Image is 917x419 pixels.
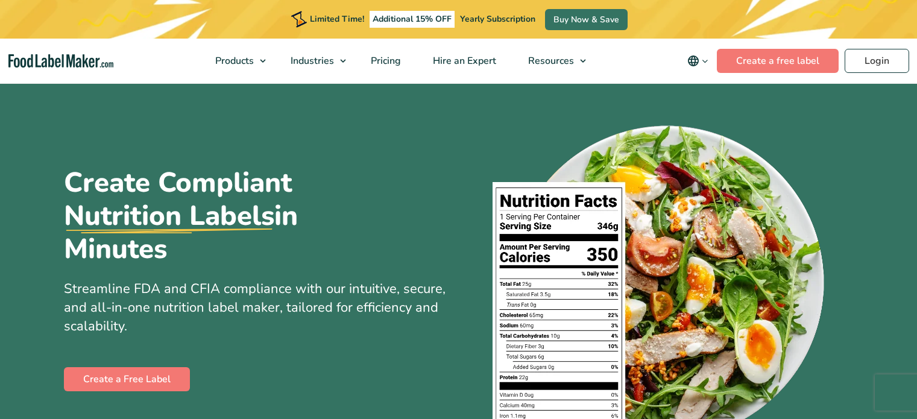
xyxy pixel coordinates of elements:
[355,39,414,83] a: Pricing
[429,54,497,68] span: Hire an Expert
[287,54,335,68] span: Industries
[525,54,575,68] span: Resources
[370,11,455,28] span: Additional 15% OFF
[212,54,255,68] span: Products
[64,367,190,391] a: Create a Free Label
[845,49,909,73] a: Login
[64,280,446,335] span: Streamline FDA and CFIA compliance with our intuitive, secure, and all-in-one nutrition label mak...
[310,13,364,25] span: Limited Time!
[460,13,535,25] span: Yearly Subscription
[367,54,402,68] span: Pricing
[417,39,509,83] a: Hire an Expert
[64,200,274,233] u: Nutrition Labels
[512,39,592,83] a: Resources
[545,9,628,30] a: Buy Now & Save
[275,39,352,83] a: Industries
[64,166,389,265] h1: Create Compliant in Minutes
[200,39,272,83] a: Products
[717,49,839,73] a: Create a free label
